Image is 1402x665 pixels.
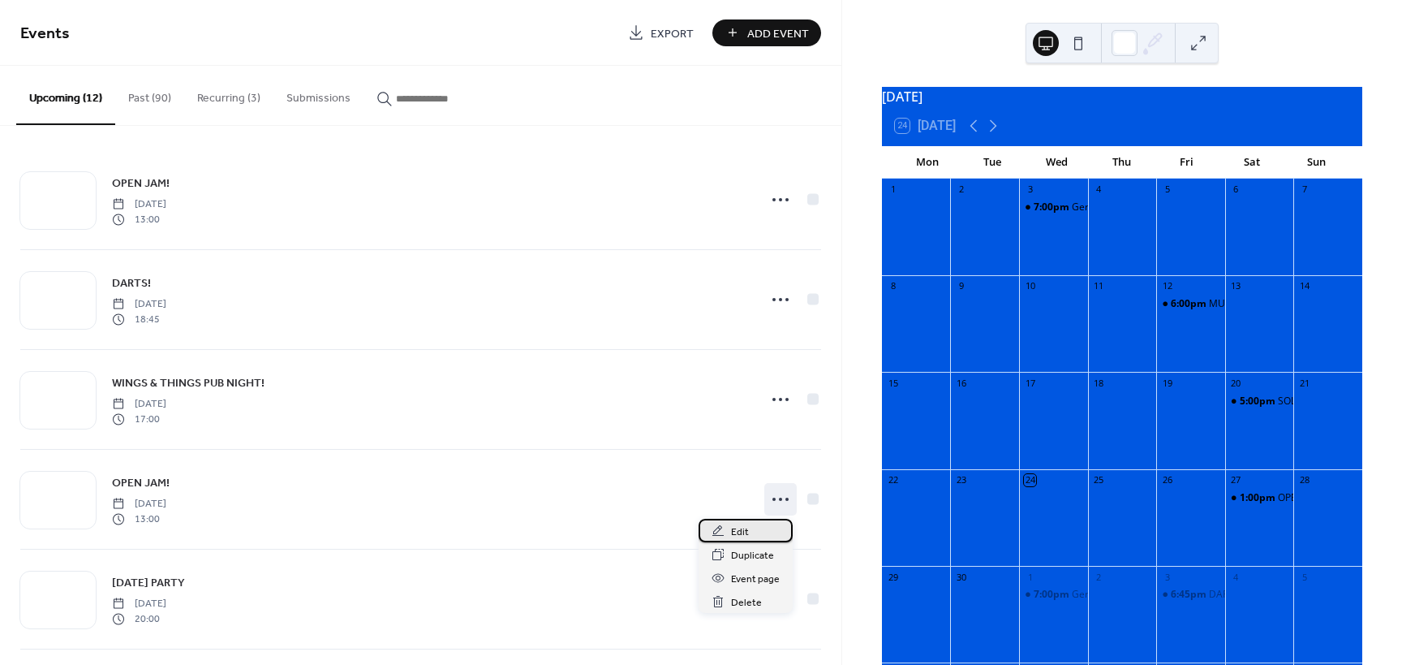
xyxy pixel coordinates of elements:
[1024,184,1036,196] div: 3
[712,19,821,46] button: Add Event
[955,377,967,389] div: 16
[112,475,170,492] span: OPEN JAM!
[112,197,166,212] span: [DATE]
[1284,146,1349,179] div: Sun
[1298,184,1310,196] div: 7
[616,19,706,46] a: Export
[112,297,166,312] span: [DATE]
[887,474,899,486] div: 22
[112,374,264,392] a: WINGS & THINGS PUB NIGHT!
[1161,280,1173,292] div: 12
[1156,297,1225,311] div: MUDMEN
[887,377,899,389] div: 15
[1024,280,1036,292] div: 10
[112,274,151,292] a: DARTS!
[1161,184,1173,196] div: 5
[1209,588,1242,602] div: DARTS!
[1161,377,1173,389] div: 19
[1298,377,1310,389] div: 21
[1072,201,1210,214] div: General Meeting for members
[1230,377,1242,389] div: 20
[1298,571,1310,583] div: 5
[115,66,184,123] button: Past (90)
[1225,491,1294,505] div: OPEN JAM!
[1025,146,1090,179] div: Wed
[112,212,166,227] span: 13:00
[651,25,694,42] span: Export
[1171,588,1209,602] span: 6:45pm
[112,174,170,192] a: OPEN JAM!
[731,594,762,611] span: Delete
[273,66,363,123] button: Submissions
[1093,184,1105,196] div: 4
[1225,395,1294,408] div: SOLD OUT-FISH AND CHIPS
[1093,377,1105,389] div: 18
[20,18,70,50] span: Events
[1240,395,1278,408] span: 5:00pm
[1093,474,1105,486] div: 25
[1019,201,1088,214] div: General Meeting for members
[731,571,780,588] span: Event page
[1230,571,1242,583] div: 4
[1230,184,1242,196] div: 6
[1278,491,1327,505] div: OPEN JAM!
[1240,491,1278,505] span: 1:00pm
[1024,571,1036,583] div: 1
[1090,146,1155,179] div: Thu
[895,146,960,179] div: Mon
[731,524,749,541] span: Edit
[16,66,115,125] button: Upcoming (12)
[747,25,809,42] span: Add Event
[112,175,170,192] span: OPEN JAM!
[1019,588,1088,602] div: General Meeting for members
[955,184,967,196] div: 2
[112,275,151,292] span: DARTS!
[112,497,166,512] span: [DATE]
[960,146,1025,179] div: Tue
[1209,297,1254,311] div: MUDMEN
[955,571,967,583] div: 30
[1171,297,1209,311] span: 6:00pm
[1024,377,1036,389] div: 17
[1298,280,1310,292] div: 14
[1093,571,1105,583] div: 2
[112,412,166,426] span: 17:00
[1230,474,1242,486] div: 27
[1230,280,1242,292] div: 13
[1155,146,1219,179] div: Fri
[1034,588,1072,602] span: 7:00pm
[112,375,264,392] span: WINGS & THINGS PUB NIGHT!
[882,87,1362,106] div: [DATE]
[1219,146,1284,179] div: Sat
[112,611,166,626] span: 20:00
[1093,280,1105,292] div: 11
[112,512,166,526] span: 13:00
[1072,588,1210,602] div: General Meeting for members
[731,547,774,564] span: Duplicate
[887,571,899,583] div: 29
[112,573,185,592] a: [DATE] PARTY
[955,280,967,292] div: 9
[112,397,166,412] span: [DATE]
[184,66,273,123] button: Recurring (3)
[1034,201,1072,214] span: 7:00pm
[112,597,166,611] span: [DATE]
[1024,474,1036,486] div: 24
[955,474,967,486] div: 23
[1161,474,1173,486] div: 26
[112,312,166,326] span: 18:45
[1298,474,1310,486] div: 28
[1156,588,1225,602] div: DARTS!
[112,473,170,492] a: OPEN JAM!
[887,184,899,196] div: 1
[1161,571,1173,583] div: 3
[112,575,185,592] span: [DATE] PARTY
[887,280,899,292] div: 8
